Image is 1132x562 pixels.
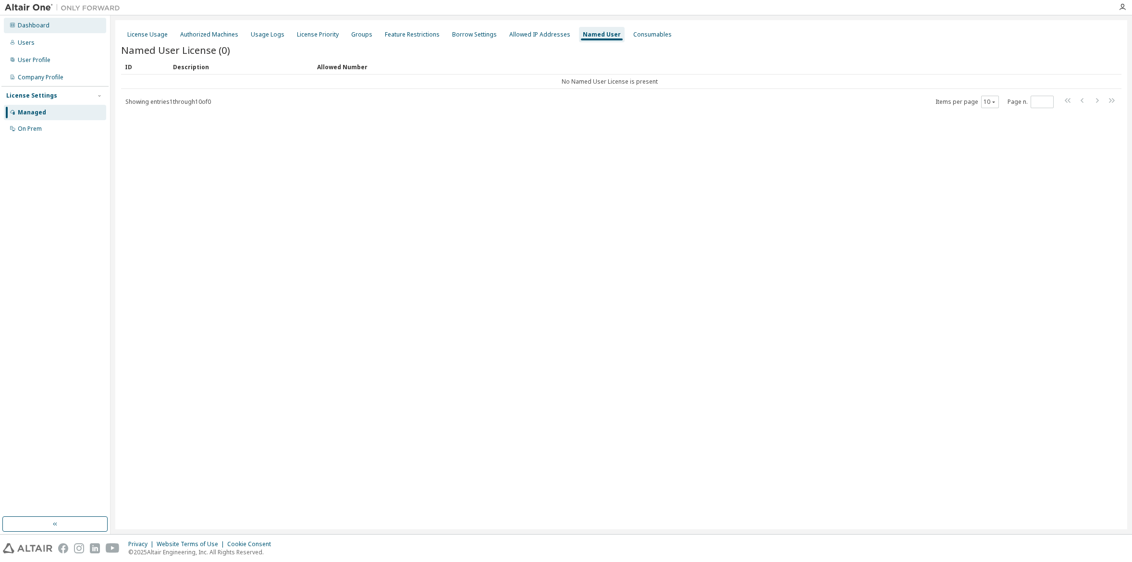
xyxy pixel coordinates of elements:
div: Borrow Settings [452,31,497,38]
div: Managed [18,109,46,116]
td: No Named User License is present [121,75,1098,89]
div: Company Profile [18,74,63,81]
div: Groups [351,31,372,38]
img: Altair One [5,3,125,12]
p: © 2025 Altair Engineering, Inc. All Rights Reserved. [128,548,277,556]
div: Dashboard [18,22,49,29]
span: Showing entries 1 through 10 of 0 [125,98,211,106]
div: License Priority [297,31,339,38]
div: Named User [583,31,621,38]
div: Cookie Consent [227,540,277,548]
img: linkedin.svg [90,543,100,553]
div: ID [125,59,165,75]
div: Users [18,39,35,47]
img: youtube.svg [106,543,120,553]
div: Privacy [128,540,157,548]
div: Allowed Number [317,59,1095,75]
div: User Profile [18,56,50,64]
div: Consumables [633,31,672,38]
div: Usage Logs [251,31,284,38]
button: 10 [984,98,997,106]
img: facebook.svg [58,543,68,553]
div: License Usage [127,31,168,38]
span: Page n. [1008,96,1054,108]
div: Feature Restrictions [385,31,440,38]
div: Authorized Machines [180,31,238,38]
img: altair_logo.svg [3,543,52,553]
img: instagram.svg [74,543,84,553]
div: Website Terms of Use [157,540,227,548]
div: Allowed IP Addresses [509,31,570,38]
div: License Settings [6,92,57,100]
div: On Prem [18,125,42,133]
div: Description [173,59,309,75]
span: Named User License (0) [121,43,230,57]
span: Items per page [935,96,999,108]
